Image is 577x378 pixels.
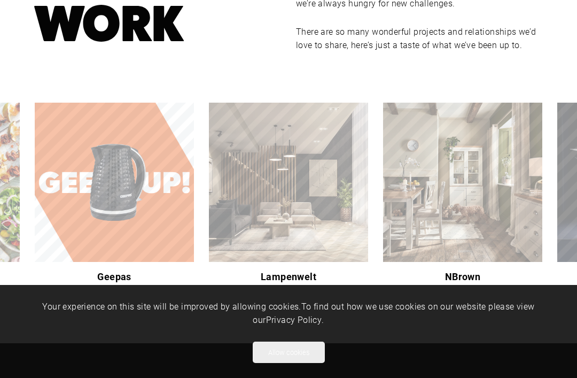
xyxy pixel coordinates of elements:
h3: Lampenwelt [209,269,368,284]
p: There are so many wonderful projects and relationships we’d love to share, here’s just a taste of... [296,25,542,52]
a: Privacy Policy [266,314,322,325]
div: 4 of 9 [368,103,542,292]
div: 2 of 9 [20,103,194,292]
a: We proudly support Lampenwelt, a trusted German lighting brand, as their creative partner. From B... [209,103,368,262]
button: Allow cookies [253,342,325,363]
a: Geepas looked to Blink to help build brand awareness and perception within the UK while remaining... [35,103,194,262]
div: 3 of 9 [194,103,368,292]
h3: Geepas [35,269,194,284]
a: As a long-established creative partner, Blink supports UK retailer NBrown with content across pro... [383,103,542,262]
h3: NBrown [383,269,542,284]
span: Your experience on this site will be improved by allowing cookies. To find out how we use cookies... [42,300,534,325]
